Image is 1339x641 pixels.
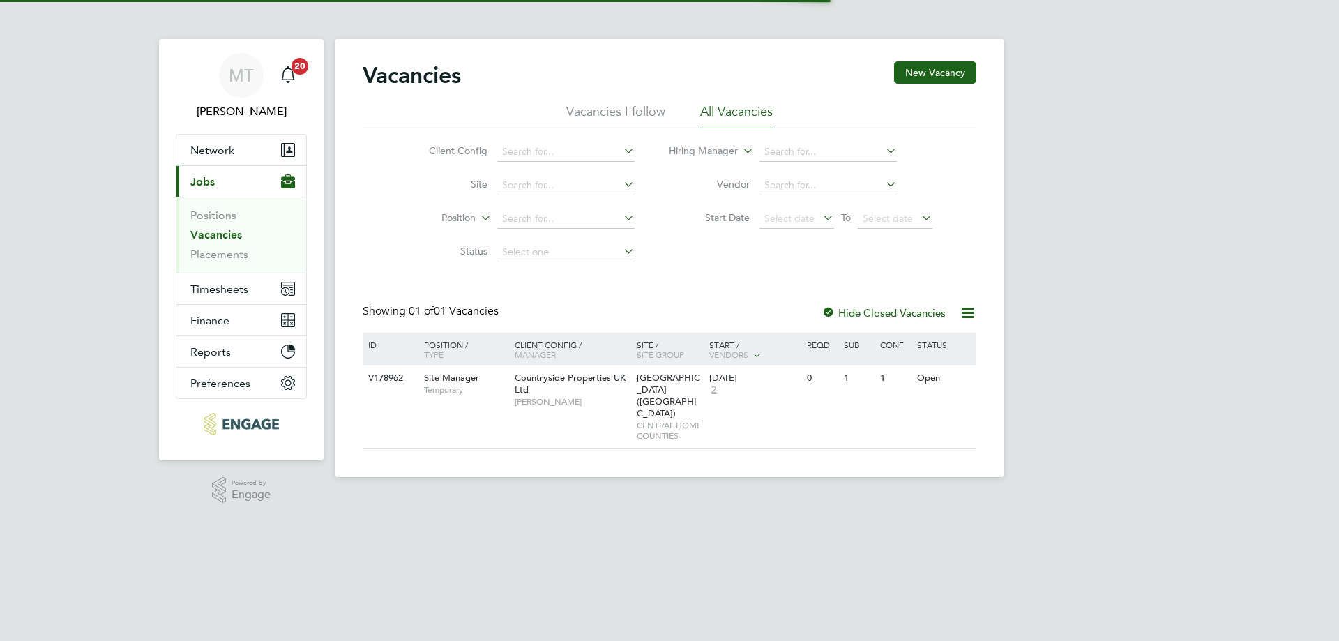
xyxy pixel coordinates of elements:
[176,135,306,165] button: Network
[190,314,229,327] span: Finance
[229,66,254,84] span: MT
[709,384,718,396] span: 2
[212,477,271,504] a: Powered byEngage
[822,306,946,319] label: Hide Closed Vacancies
[497,243,635,262] input: Select one
[497,142,635,162] input: Search for...
[365,365,414,391] div: V178962
[363,304,501,319] div: Showing
[232,489,271,501] span: Engage
[190,345,231,359] span: Reports
[803,333,840,356] div: Reqd
[424,384,508,395] span: Temporary
[204,413,278,435] img: acr-ltd-logo-retina.png
[840,365,877,391] div: 1
[658,144,738,158] label: Hiring Manager
[176,413,307,435] a: Go to home page
[759,142,897,162] input: Search for...
[497,209,635,229] input: Search for...
[232,477,271,489] span: Powered by
[637,349,684,360] span: Site Group
[190,248,248,261] a: Placements
[709,349,748,360] span: Vendors
[497,176,635,195] input: Search for...
[365,333,414,356] div: ID
[407,245,487,257] label: Status
[759,176,897,195] input: Search for...
[424,372,479,384] span: Site Manager
[176,273,306,304] button: Timesheets
[190,144,234,157] span: Network
[566,103,665,128] li: Vacancies I follow
[176,368,306,398] button: Preferences
[190,175,215,188] span: Jobs
[637,372,700,419] span: [GEOGRAPHIC_DATA] ([GEOGRAPHIC_DATA])
[700,103,773,128] li: All Vacancies
[409,304,499,318] span: 01 Vacancies
[159,39,324,460] nav: Main navigation
[837,209,855,227] span: To
[190,282,248,296] span: Timesheets
[176,103,307,120] span: Martina Taylor
[176,197,306,273] div: Jobs
[637,420,703,442] span: CENTRAL HOME COUNTIES
[395,211,476,225] label: Position
[176,53,307,120] a: MT[PERSON_NAME]
[709,372,800,384] div: [DATE]
[190,209,236,222] a: Positions
[840,333,877,356] div: Sub
[292,58,308,75] span: 20
[274,53,302,98] a: 20
[190,228,242,241] a: Vacancies
[877,365,913,391] div: 1
[424,349,444,360] span: Type
[515,396,630,407] span: [PERSON_NAME]
[669,178,750,190] label: Vendor
[863,212,913,225] span: Select date
[407,144,487,157] label: Client Config
[914,333,974,356] div: Status
[407,178,487,190] label: Site
[894,61,976,84] button: New Vacancy
[190,377,250,390] span: Preferences
[669,211,750,224] label: Start Date
[363,61,461,89] h2: Vacancies
[176,305,306,335] button: Finance
[764,212,815,225] span: Select date
[633,333,706,366] div: Site /
[176,336,306,367] button: Reports
[409,304,434,318] span: 01 of
[706,333,803,368] div: Start /
[914,365,974,391] div: Open
[176,166,306,197] button: Jobs
[515,372,626,395] span: Countryside Properties UK Ltd
[877,333,913,356] div: Conf
[414,333,511,366] div: Position /
[515,349,556,360] span: Manager
[511,333,633,366] div: Client Config /
[803,365,840,391] div: 0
